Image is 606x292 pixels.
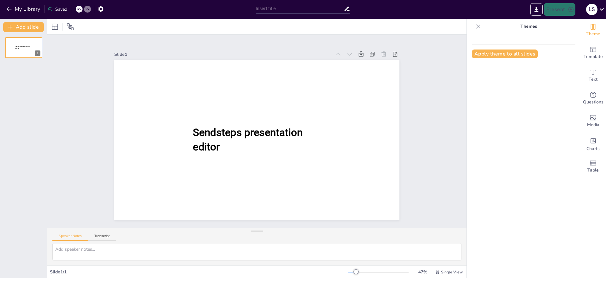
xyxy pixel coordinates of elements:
div: L S [586,4,597,15]
span: Single View [441,270,463,275]
span: Theme [586,31,600,38]
div: Slide 1 / 1 [50,269,348,275]
div: Saved [48,6,67,12]
span: Sendsteps presentation editor [193,126,303,153]
span: Text [589,76,597,83]
span: Template [584,53,603,60]
div: Sendsteps presentation editor1 [5,37,42,58]
span: Questions [583,99,603,106]
span: Table [587,167,599,174]
div: 1 [35,50,40,56]
button: Transcript [88,234,116,241]
button: Present [544,3,575,16]
button: My Library [5,4,43,14]
div: Add images, graphics, shapes or video [580,110,606,132]
span: Sendsteps presentation editor [15,46,30,49]
div: Layout [50,22,60,32]
div: Change the overall theme [580,19,606,42]
span: Position [67,23,74,31]
div: Get real-time input from your audience [580,87,606,110]
button: Apply theme to all slides [472,50,538,58]
input: Insert title [256,4,344,13]
button: Speaker Notes [52,234,88,241]
div: Add charts and graphs [580,132,606,155]
span: Media [587,121,599,128]
button: Export to PowerPoint [530,3,543,16]
button: Add slide [3,22,44,32]
div: 47 % [415,269,430,275]
div: Add ready made slides [580,42,606,64]
p: Themes [483,19,574,34]
div: Slide 1 [114,51,331,57]
button: L S [586,3,597,16]
span: Charts [586,145,600,152]
div: Add a table [580,155,606,178]
div: Add text boxes [580,64,606,87]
